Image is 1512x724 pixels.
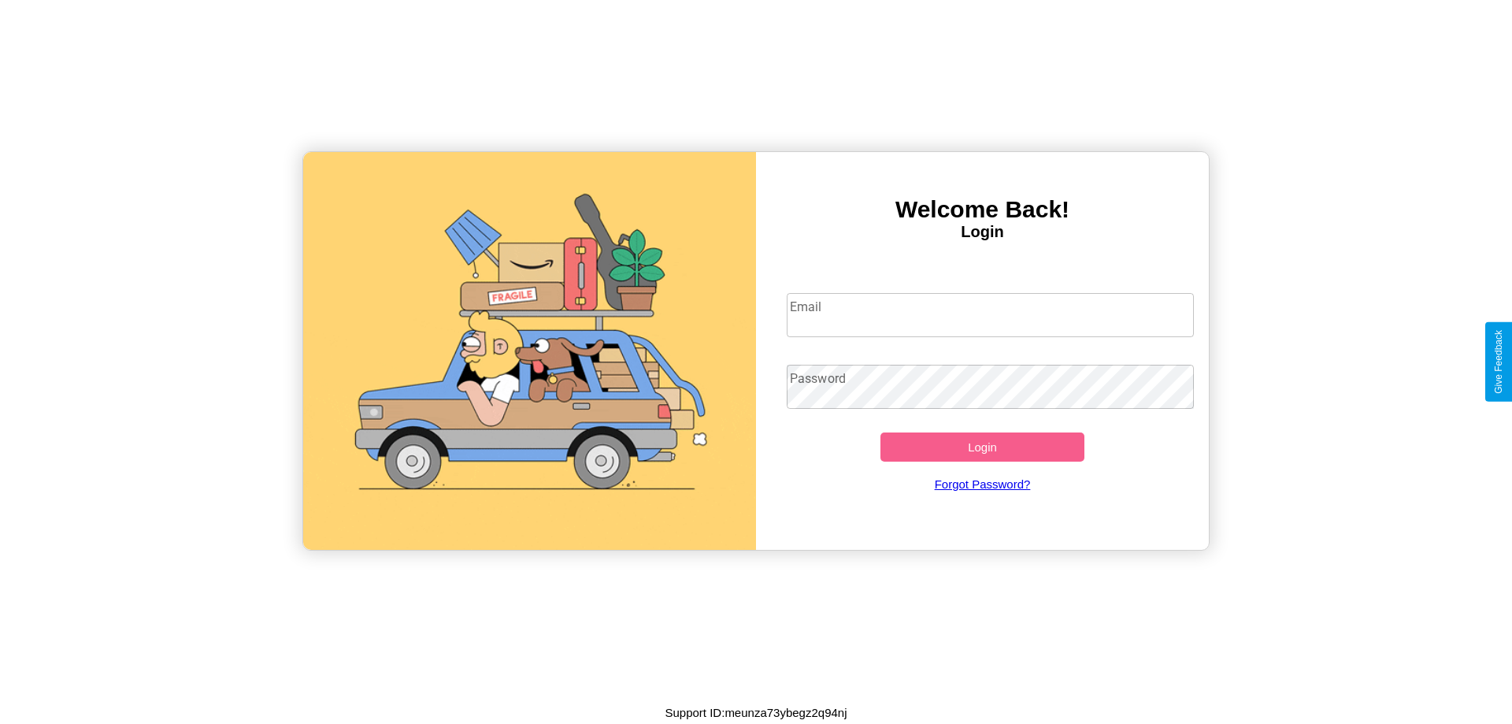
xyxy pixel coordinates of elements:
[1493,330,1504,394] div: Give Feedback
[756,223,1209,241] h4: Login
[779,462,1187,507] a: Forgot Password?
[880,433,1084,462] button: Login
[665,702,847,723] p: Support ID: meunza73ybegz2q94nj
[756,196,1209,223] h3: Welcome Back!
[303,152,756,550] img: gif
